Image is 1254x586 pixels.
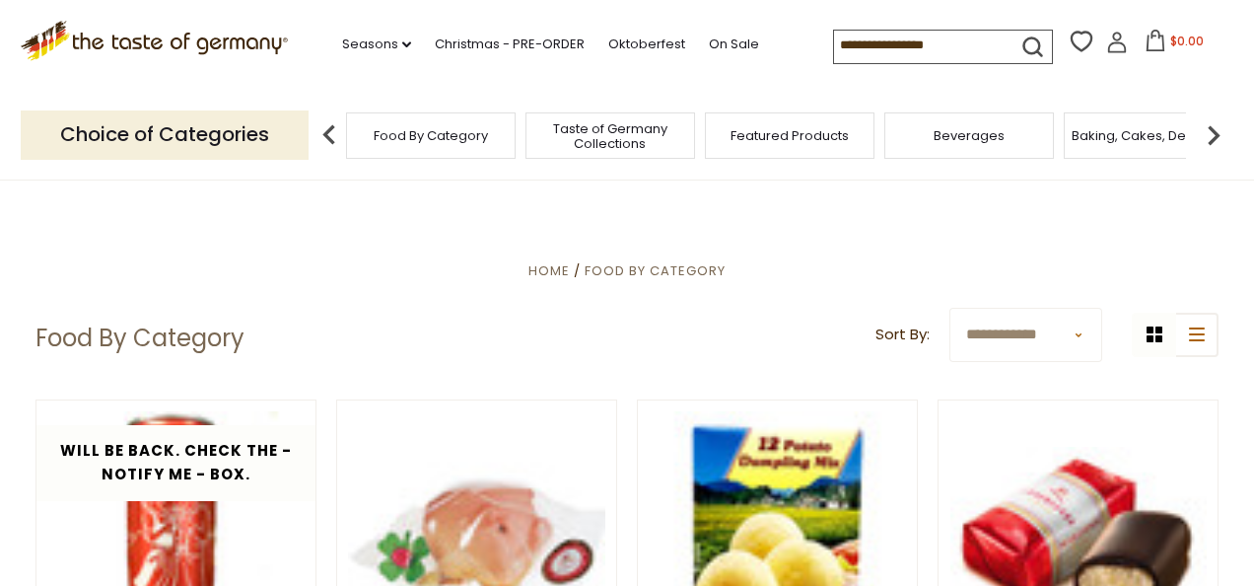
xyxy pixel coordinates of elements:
p: Choice of Categories [21,110,309,159]
a: Food By Category [585,261,726,280]
a: Oktoberfest [608,34,685,55]
a: Home [528,261,570,280]
button: $0.00 [1132,30,1216,59]
label: Sort By: [875,323,930,347]
a: Featured Products [731,128,849,143]
a: On Sale [709,34,759,55]
span: $0.00 [1170,33,1204,49]
a: Taste of Germany Collections [531,121,689,151]
a: Food By Category [374,128,488,143]
img: previous arrow [310,115,349,155]
a: Seasons [342,34,411,55]
a: Beverages [934,128,1005,143]
a: Baking, Cakes, Desserts [1072,128,1224,143]
h1: Food By Category [35,324,244,353]
img: next arrow [1194,115,1233,155]
a: Christmas - PRE-ORDER [435,34,585,55]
